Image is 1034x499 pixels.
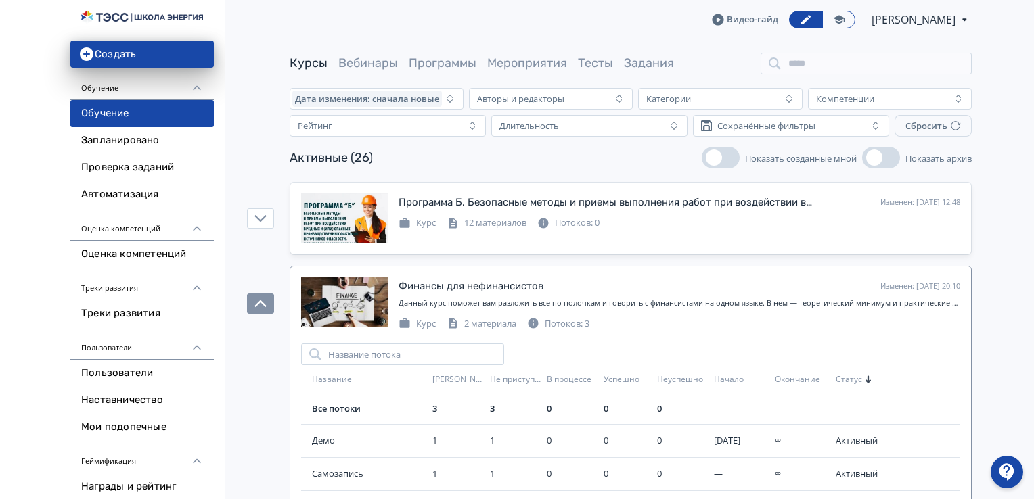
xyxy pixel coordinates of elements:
div: Длительность [499,120,559,131]
div: Активный [836,434,884,448]
span: Статус [836,374,862,385]
div: 2 материала [447,317,516,331]
a: Автоматизация [70,181,214,208]
div: Финансы для нефинансистов [399,279,543,294]
div: Неуспешно [657,374,709,385]
a: Курсы [290,55,328,70]
button: Авторы и редакторы [469,88,633,110]
button: Рейтинг [290,115,486,137]
div: 3 [490,402,542,416]
a: Демо [312,434,427,448]
a: Проверка заданий [70,154,214,181]
div: Пользователи [70,327,214,360]
span: Показать архив [905,152,972,164]
a: Оценка компетенций [70,241,214,268]
div: Программа Б. Безопасные методы и приемы выполнения работ при воздействии вредных и (или) опасных ... [399,195,814,210]
span: Окончание [775,374,820,385]
div: 1 [490,434,542,448]
div: Геймификация [70,441,214,473]
a: Запланировано [70,127,214,154]
div: — [714,467,769,481]
div: Категории [646,93,691,104]
span: Показать созданные мной [745,152,857,164]
div: 0 [604,434,652,448]
div: Компетенции [816,93,874,104]
a: Наставничество [70,387,214,414]
div: Данный курс поможет вам разложить все по полочкам и говорить с финансистами на одном языке. В нем... [399,298,960,309]
div: 2 сент. 2025 [714,434,769,448]
div: Сохранённые фильтры [717,120,815,131]
span: Дата изменения: сначала новые [295,93,439,104]
button: Создать [70,41,214,68]
button: Категории [638,88,802,110]
div: Потоков: 0 [537,216,600,230]
div: Активные (26) [290,149,373,167]
button: Сбросить [895,115,972,137]
a: Задания [624,55,674,70]
div: Успешно [604,374,652,385]
button: Сохранённые фильтры [693,115,889,137]
div: ∞ [775,467,830,481]
a: Пользователи [70,360,214,387]
div: 0 [604,467,652,481]
div: 0 [657,434,709,448]
div: 0 [657,467,709,481]
div: Оценка компетенций [70,208,214,241]
div: 0 [547,467,598,481]
div: Обучение [70,68,214,100]
a: Самозапись [312,467,427,481]
a: Мероприятия [487,55,567,70]
a: Вебинары [338,55,398,70]
a: Все потоки [312,402,361,414]
div: Потоков: 3 [527,317,589,331]
div: 0 [604,402,652,416]
span: Начало [714,374,744,385]
a: Программы [409,55,476,70]
div: Изменен: [DATE] 20:10 [880,281,960,292]
div: Курс [399,216,436,230]
span: Название [312,374,352,385]
div: Треки развития [70,268,214,300]
div: ∞ [775,434,830,448]
div: 12 материалов [447,216,526,230]
button: Длительность [491,115,688,137]
div: [PERSON_NAME] [432,374,485,385]
div: Курс [399,317,436,331]
div: 0 [657,402,709,416]
button: Дата изменения: сначала новые [290,88,464,110]
a: Видео-гайд [712,13,778,26]
div: 1 [432,467,485,481]
div: 3 [432,402,485,416]
div: Авторы и редакторы [477,93,564,104]
a: Мои подопечные [70,414,214,441]
button: Компетенции [808,88,972,110]
a: Обучение [70,100,214,127]
div: 0 [547,402,598,416]
a: Треки развития [70,300,214,327]
div: В процессе [547,374,598,385]
div: Изменен: [DATE] 12:48 [880,197,960,208]
img: https://files.teachbase.ru/system/account/58100/logo/medium-61d145adc09abfe037a1aefb650fc09a.png [81,11,203,24]
span: Анастасия Фёдорова [872,11,958,28]
div: Не приступали [490,374,542,385]
div: 0 [547,434,598,448]
div: Активный [836,467,884,481]
a: Тесты [578,55,613,70]
div: Рейтинг [298,120,332,131]
div: 1 [490,467,542,481]
div: 1 [432,434,485,448]
a: Переключиться в режим ученика [822,11,855,28]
